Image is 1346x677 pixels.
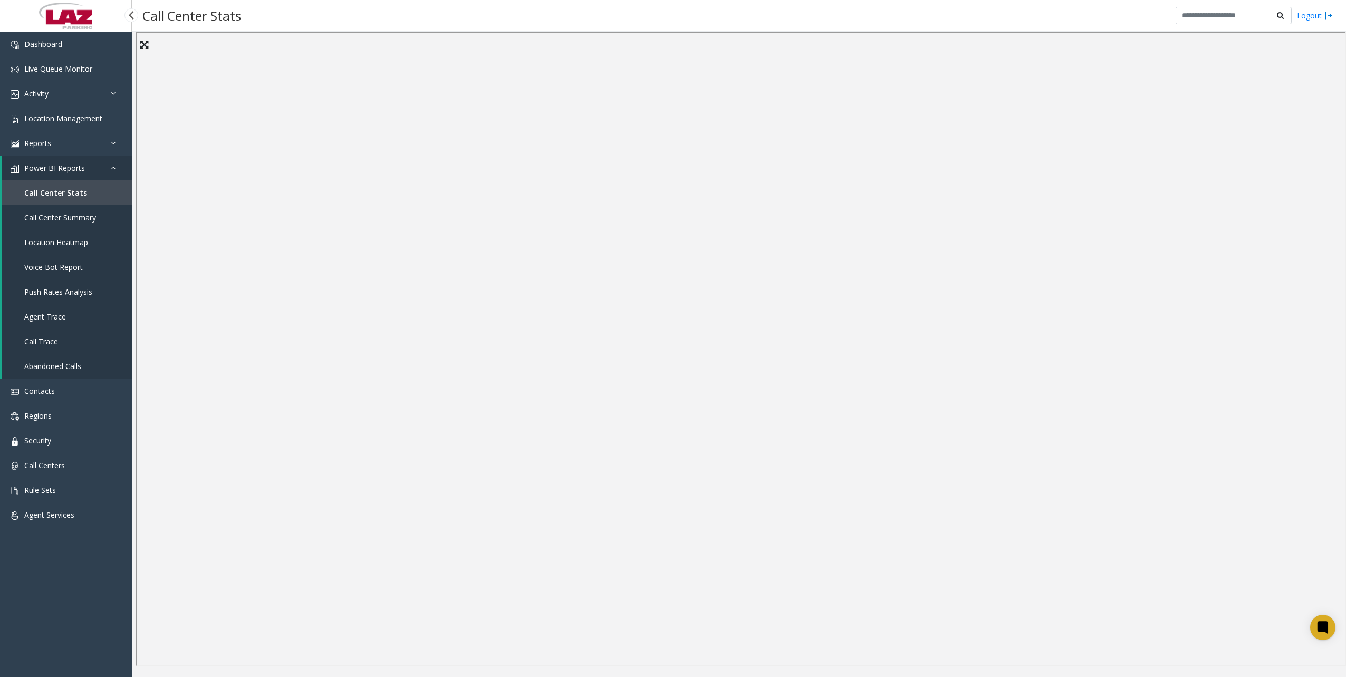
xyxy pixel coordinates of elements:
a: Push Rates Analysis [2,279,132,304]
span: Security [24,436,51,446]
span: Agent Trace [24,312,66,322]
span: Location Management [24,113,102,123]
a: Call Center Summary [2,205,132,230]
a: Abandoned Calls [2,354,132,379]
img: 'icon' [11,90,19,99]
span: Rule Sets [24,485,56,495]
img: 'icon' [11,388,19,396]
span: Activity [24,89,49,99]
span: Push Rates Analysis [24,287,92,297]
img: 'icon' [11,115,19,123]
span: Call Center Summary [24,212,96,223]
a: Power BI Reports [2,156,132,180]
span: Contacts [24,386,55,396]
span: Agent Services [24,510,74,520]
img: 'icon' [11,412,19,421]
a: Call Trace [2,329,132,354]
img: 'icon' [11,511,19,520]
span: Live Queue Monitor [24,64,92,74]
span: Voice Bot Report [24,262,83,272]
img: 'icon' [11,487,19,495]
img: 'icon' [11,437,19,446]
span: Call Trace [24,336,58,346]
span: Abandoned Calls [24,361,81,371]
img: 'icon' [11,41,19,49]
span: Regions [24,411,52,421]
img: 'icon' [11,165,19,173]
a: Voice Bot Report [2,255,132,279]
img: 'icon' [11,140,19,148]
a: Location Heatmap [2,230,132,255]
img: 'icon' [11,65,19,74]
span: Location Heatmap [24,237,88,247]
span: Call Center Stats [24,188,87,198]
h3: Call Center Stats [137,3,246,28]
a: Call Center Stats [2,180,132,205]
span: Call Centers [24,460,65,470]
img: logout [1324,10,1333,21]
span: Reports [24,138,51,148]
a: Agent Trace [2,304,132,329]
img: 'icon' [11,462,19,470]
span: Power BI Reports [24,163,85,173]
span: Dashboard [24,39,62,49]
a: Logout [1297,10,1333,21]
